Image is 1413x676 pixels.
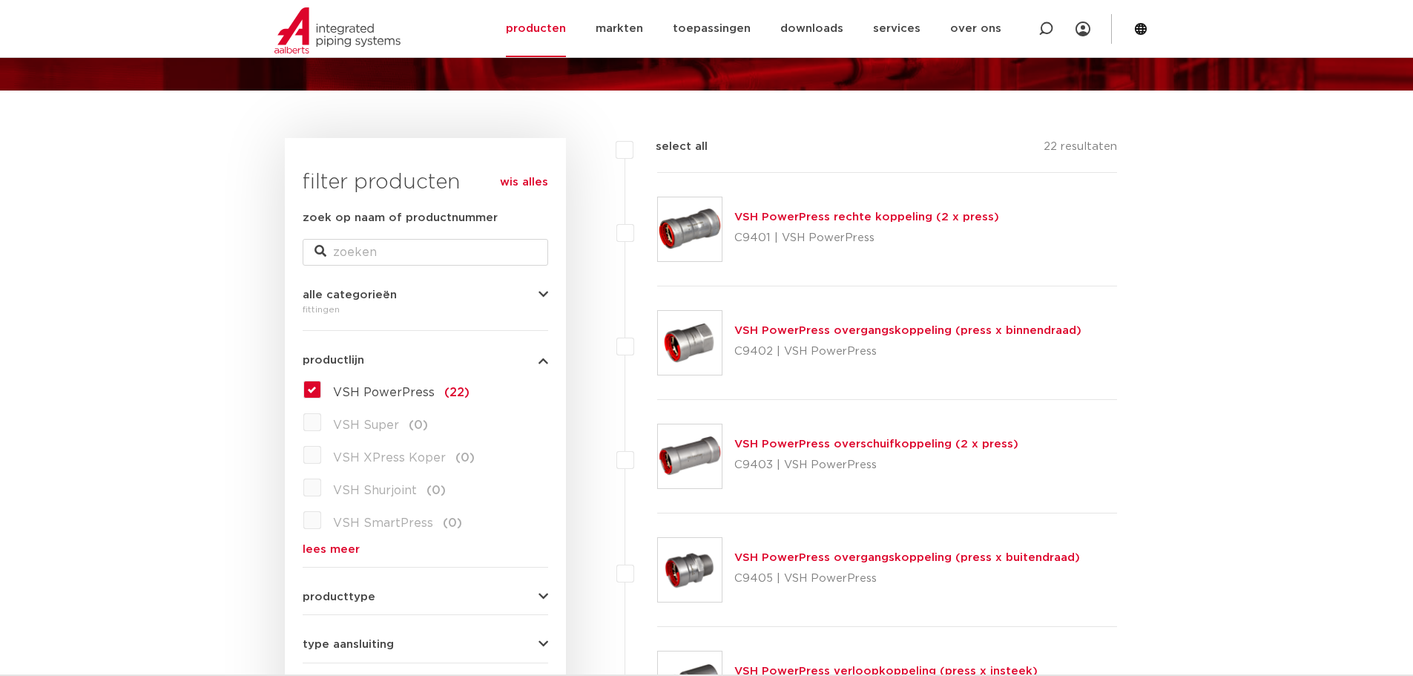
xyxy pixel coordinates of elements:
input: zoeken [303,239,548,266]
span: VSH XPress Koper [333,452,446,464]
span: (0) [426,485,446,496]
a: VSH PowerPress overschuifkoppeling (2 x press) [734,439,1018,450]
span: productlijn [303,355,364,366]
span: VSH Super [333,419,399,431]
a: wis alles [500,174,548,191]
span: type aansluiting [303,639,394,650]
label: select all [633,138,708,156]
span: VSH SmartPress [333,517,433,529]
a: VSH PowerPress overgangskoppeling (press x buitendraad) [734,552,1080,563]
span: (22) [444,387,470,398]
a: lees meer [303,544,548,555]
button: productlijn [303,355,548,366]
a: VSH PowerPress rechte koppeling (2 x press) [734,211,999,223]
img: Thumbnail for VSH PowerPress overgangskoppeling (press x buitendraad) [658,538,722,602]
a: VSH PowerPress overgangskoppeling (press x binnendraad) [734,325,1081,336]
img: Thumbnail for VSH PowerPress overgangskoppeling (press x binnendraad) [658,311,722,375]
span: (0) [443,517,462,529]
img: Thumbnail for VSH PowerPress overschuifkoppeling (2 x press) [658,424,722,488]
img: Thumbnail for VSH PowerPress rechte koppeling (2 x press) [658,197,722,261]
span: (0) [455,452,475,464]
p: 22 resultaten [1044,138,1117,161]
h3: filter producten [303,168,548,197]
button: producttype [303,591,548,603]
div: fittingen [303,301,548,318]
label: zoek op naam of productnummer [303,209,498,227]
p: C9405 | VSH PowerPress [734,567,1080,591]
span: (0) [409,419,428,431]
button: type aansluiting [303,639,548,650]
span: producttype [303,591,375,603]
span: alle categorieën [303,289,397,301]
p: C9402 | VSH PowerPress [734,340,1081,364]
button: alle categorieën [303,289,548,301]
span: VSH Shurjoint [333,485,417,496]
p: C9401 | VSH PowerPress [734,226,999,250]
span: VSH PowerPress [333,387,435,398]
p: C9403 | VSH PowerPress [734,453,1018,477]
